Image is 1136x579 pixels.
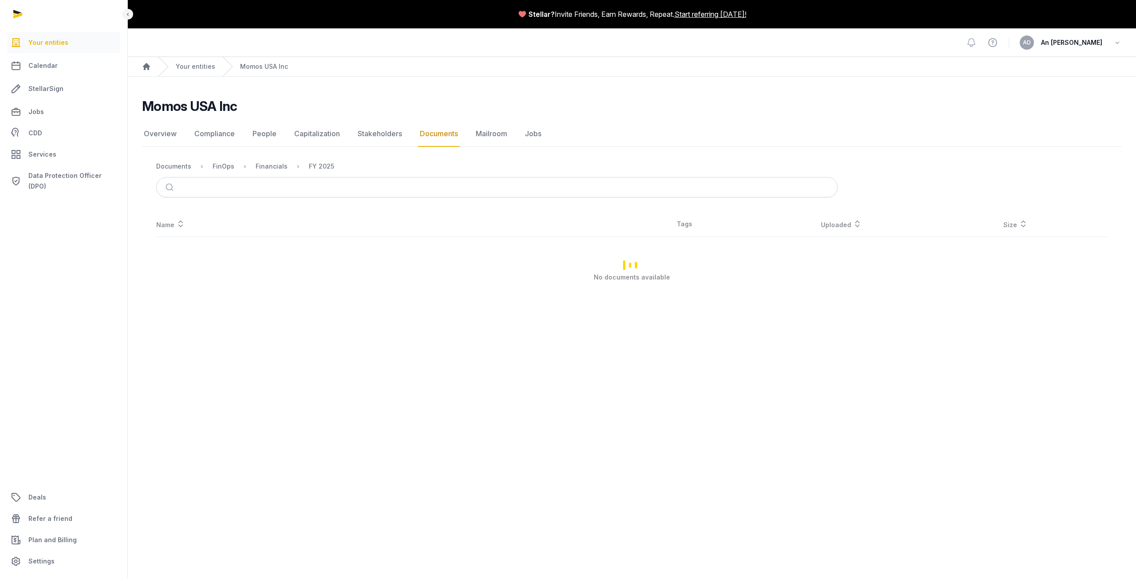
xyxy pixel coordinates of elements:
span: Deals [28,492,46,503]
span: An [PERSON_NAME] [1041,37,1102,48]
span: Calendar [28,60,58,71]
button: Submit [160,177,181,197]
span: AD [1023,40,1031,45]
nav: Breadcrumb [128,57,1136,77]
a: Jobs [7,101,120,122]
a: Mailroom [474,121,509,147]
a: Services [7,144,120,165]
a: Jobs [523,121,543,147]
a: People [251,121,278,147]
a: Data Protection Officer (DPO) [7,167,120,195]
span: Stellar? [529,9,555,20]
a: Refer a friend [7,508,120,529]
a: Overview [142,121,178,147]
div: FY 2025 [309,162,334,171]
a: Capitalization [292,121,342,147]
div: FinOps [213,162,234,171]
div: Financials [256,162,288,171]
a: Start referring [DATE]! [674,9,746,20]
span: Settings [28,556,55,567]
h2: Momos USA Inc [142,98,237,114]
a: Compliance [193,121,237,147]
a: Momos USA Inc [240,62,288,71]
span: Your entities [28,37,68,48]
a: Documents [418,121,460,147]
a: Plan and Billing [7,529,120,551]
a: Stakeholders [356,121,404,147]
span: Jobs [28,106,44,117]
span: Refer a friend [28,513,72,524]
a: Calendar [7,55,120,76]
span: CDD [28,128,42,138]
span: Data Protection Officer (DPO) [28,170,117,192]
a: CDD [7,124,120,142]
nav: Breadcrumb [156,156,1108,177]
a: StellarSign [7,78,120,99]
span: Plan and Billing [28,535,77,545]
a: Your entities [176,62,215,71]
div: Documents [156,162,191,171]
a: Deals [7,487,120,508]
nav: Tabs [142,121,1122,147]
span: Services [28,149,56,160]
button: AD [1020,35,1034,50]
div: Loading [142,212,1122,318]
a: Settings [7,551,120,572]
a: Your entities [7,32,120,53]
span: StellarSign [28,83,63,94]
